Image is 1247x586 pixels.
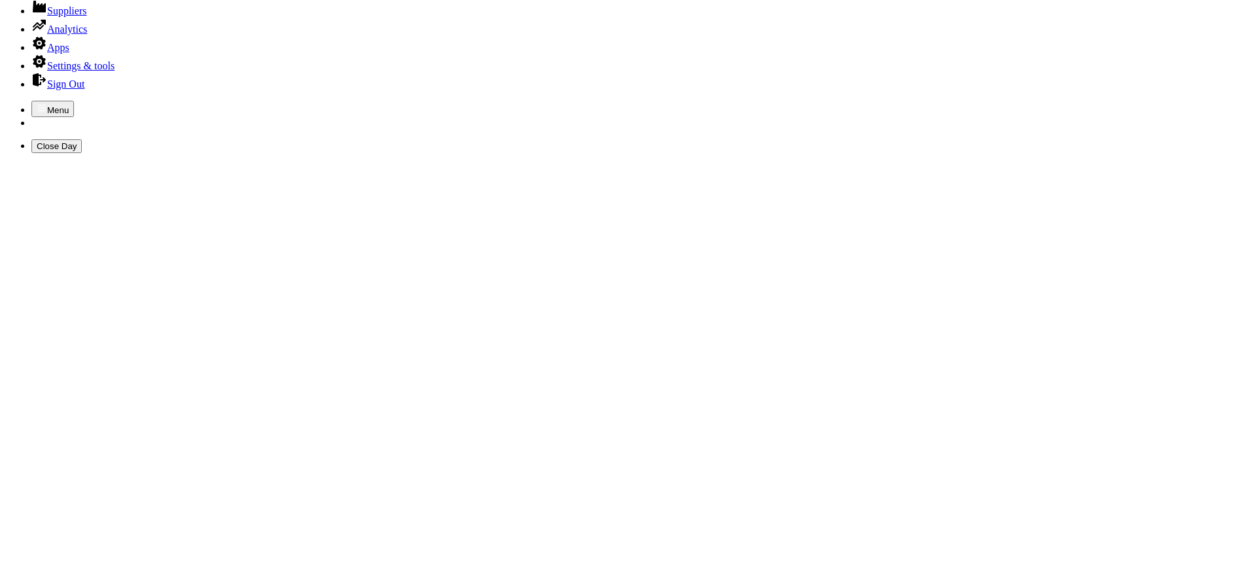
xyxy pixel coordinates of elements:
a: Analytics [31,24,87,35]
a: Apps [31,42,69,53]
button: Menu [31,101,74,117]
button: Close Day [31,139,82,153]
a: Sign Out [31,78,84,90]
a: Settings & tools [31,60,115,71]
a: Suppliers [31,5,86,16]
